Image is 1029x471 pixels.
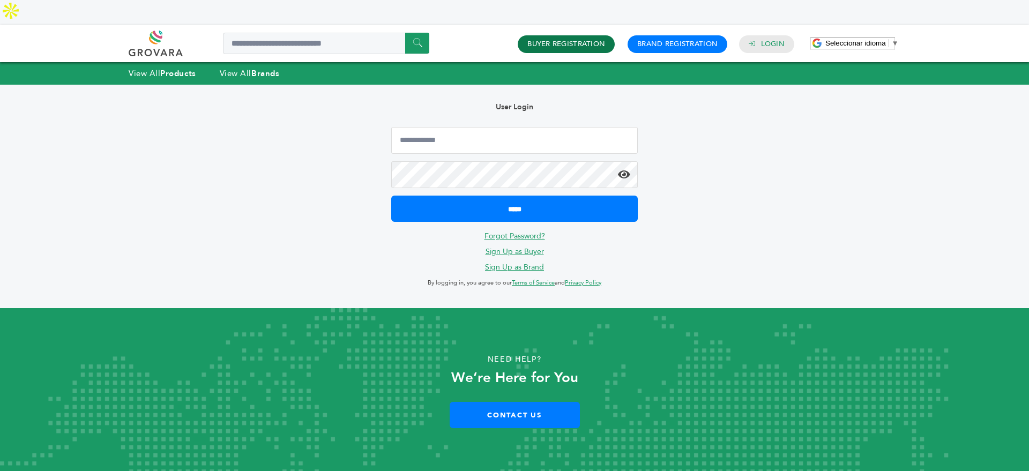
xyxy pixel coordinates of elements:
b: User Login [496,102,533,112]
a: Privacy Policy [565,279,601,287]
input: Password [391,161,638,188]
strong: Brands [251,68,279,79]
strong: Products [160,68,196,79]
a: Contact Us [450,402,580,428]
a: Login [761,39,785,49]
a: Terms of Service [512,279,555,287]
input: Search a product or brand... [223,33,429,54]
a: View AllBrands [220,68,280,79]
a: Seleccionar idioma​ [825,39,899,47]
a: Brand Registration [637,39,718,49]
a: Forgot Password? [484,231,545,241]
a: View AllProducts [129,68,196,79]
p: Need Help? [51,352,978,368]
span: ▼ [892,39,899,47]
a: Buyer Registration [527,39,605,49]
p: By logging in, you agree to our and [391,276,638,289]
strong: We’re Here for You [451,368,578,387]
span: Seleccionar idioma [825,39,886,47]
a: Sign Up as Buyer [486,246,544,257]
input: Email Address [391,127,638,154]
a: Sign Up as Brand [485,262,544,272]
